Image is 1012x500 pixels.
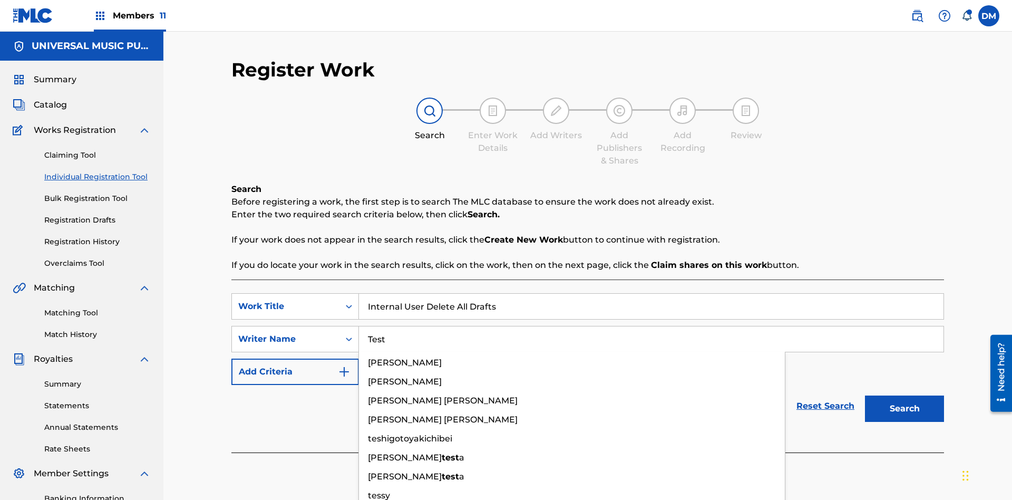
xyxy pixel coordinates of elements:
[238,333,333,345] div: Writer Name
[138,467,151,480] img: expand
[550,104,562,117] img: step indicator icon for Add Writers
[459,472,464,482] span: a
[368,377,442,387] span: [PERSON_NAME]
[719,129,772,142] div: Review
[44,400,151,411] a: Statements
[138,124,151,137] img: expand
[911,9,923,22] img: search
[368,453,442,463] span: [PERSON_NAME]
[676,104,689,117] img: step indicator icon for Add Recording
[13,282,26,294] img: Matching
[231,184,261,194] b: Search
[44,379,151,390] a: Summary
[959,449,1012,500] iframe: Chat Widget
[34,353,73,366] span: Royalties
[486,104,499,117] img: step indicator icon for Enter Work Details
[368,434,452,444] span: teshigotoyakichibei
[13,73,76,86] a: SummarySummary
[34,73,76,86] span: Summary
[982,331,1012,417] iframe: Resource Center
[113,9,166,22] span: Members
[44,150,151,161] a: Claiming Tool
[468,209,500,219] strong: Search.
[338,366,351,378] img: 9d2ae6d4665cec9f34b9.svg
[368,396,518,406] span: [PERSON_NAME] [PERSON_NAME]
[160,11,166,21] span: 11
[613,104,626,117] img: step indicator icon for Add Publishers & Shares
[791,395,860,418] a: Reset Search
[138,353,151,366] img: expand
[138,282,151,294] img: expand
[44,444,151,455] a: Rate Sheets
[423,104,436,117] img: step indicator icon for Search
[44,193,151,204] a: Bulk Registration Tool
[593,129,646,167] div: Add Publishers & Shares
[978,5,999,26] div: User Menu
[231,359,359,385] button: Add Criteria
[530,129,582,142] div: Add Writers
[442,453,459,463] strong: test
[656,129,709,155] div: Add Recording
[231,293,944,427] form: Search Form
[459,453,464,463] span: a
[34,282,75,294] span: Matching
[44,422,151,433] a: Annual Statements
[13,99,25,111] img: Catalog
[962,460,969,492] div: Drag
[368,472,442,482] span: [PERSON_NAME]
[44,236,151,247] a: Registration History
[94,9,106,22] img: Top Rightsholders
[13,8,53,23] img: MLC Logo
[13,124,26,137] img: Works Registration
[938,9,951,22] img: help
[44,215,151,226] a: Registration Drafts
[368,415,518,425] span: [PERSON_NAME] [PERSON_NAME]
[231,259,944,272] p: If you do locate your work in the search results, click on the work, then on the next page, click...
[34,467,109,480] span: Member Settings
[865,396,944,422] button: Search
[368,358,442,368] span: [PERSON_NAME]
[13,353,25,366] img: Royalties
[651,260,767,270] strong: Claim shares on this work
[13,99,67,111] a: CatalogCatalog
[466,129,519,155] div: Enter Work Details
[934,5,955,26] div: Help
[44,329,151,340] a: Match History
[32,40,151,52] h5: UNIVERSAL MUSIC PUB GROUP
[231,196,944,208] p: Before registering a work, the first step is to search The MLC database to ensure the work does n...
[44,171,151,182] a: Individual Registration Tool
[739,104,752,117] img: step indicator icon for Review
[13,467,25,480] img: Member Settings
[442,472,459,482] strong: test
[403,129,456,142] div: Search
[13,73,25,86] img: Summary
[484,235,563,245] strong: Create New Work
[34,124,116,137] span: Works Registration
[231,208,944,221] p: Enter the two required search criteria below, then click
[231,234,944,246] p: If your work does not appear in the search results, click the button to continue with registration.
[44,307,151,319] a: Matching Tool
[961,11,972,21] div: Notifications
[13,40,25,53] img: Accounts
[44,258,151,269] a: Overclaims Tool
[231,58,375,82] h2: Register Work
[238,300,333,313] div: Work Title
[34,99,67,111] span: Catalog
[907,5,928,26] a: Public Search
